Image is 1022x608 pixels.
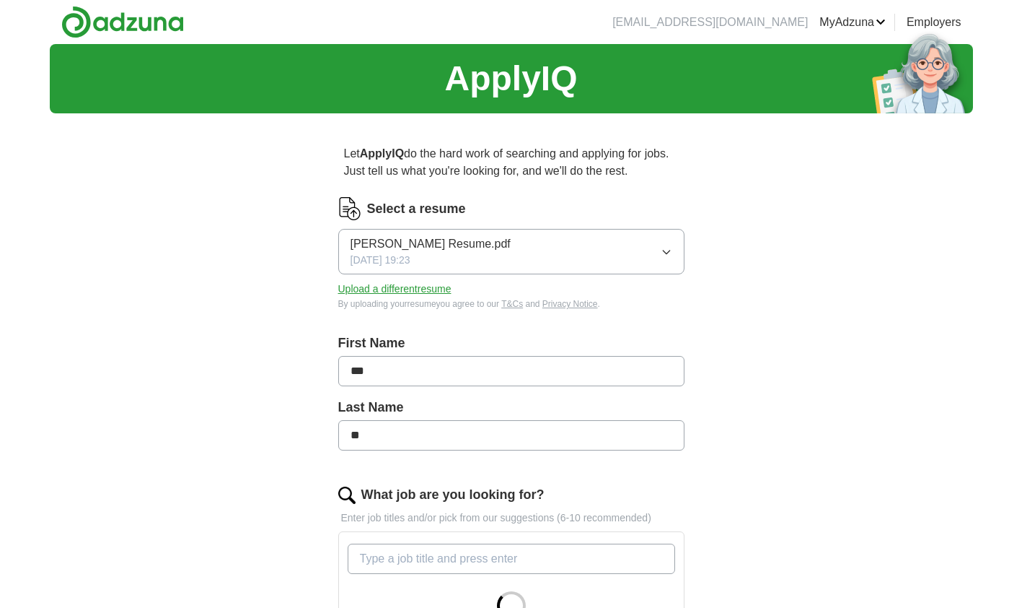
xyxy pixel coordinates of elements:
li: [EMAIL_ADDRESS][DOMAIN_NAME] [612,14,808,31]
label: Last Name [338,398,684,417]
input: Type a job title and press enter [348,544,675,574]
img: Adzuna logo [61,6,184,38]
label: First Name [338,334,684,353]
p: Let do the hard work of searching and applying for jobs. Just tell us what you're looking for, an... [338,139,684,186]
a: Employers [907,14,961,31]
label: What job are you looking for? [361,485,545,505]
button: Upload a differentresume [338,282,451,297]
img: search.png [338,487,356,504]
strong: ApplyIQ [360,147,404,160]
p: Enter job titles and/or pick from our suggestions (6-10 recommended) [338,511,684,526]
label: Select a resume [367,199,466,219]
img: CV Icon [338,197,361,220]
button: [PERSON_NAME] Resume.pdf[DATE] 19:23 [338,229,684,274]
a: Privacy Notice [542,299,598,309]
div: By uploading your resume you agree to our and . [338,298,684,310]
a: T&Cs [501,299,523,309]
span: [DATE] 19:23 [351,253,410,268]
span: [PERSON_NAME] Resume.pdf [351,235,511,253]
a: MyAdzuna [819,14,886,31]
h1: ApplyIQ [444,53,577,105]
